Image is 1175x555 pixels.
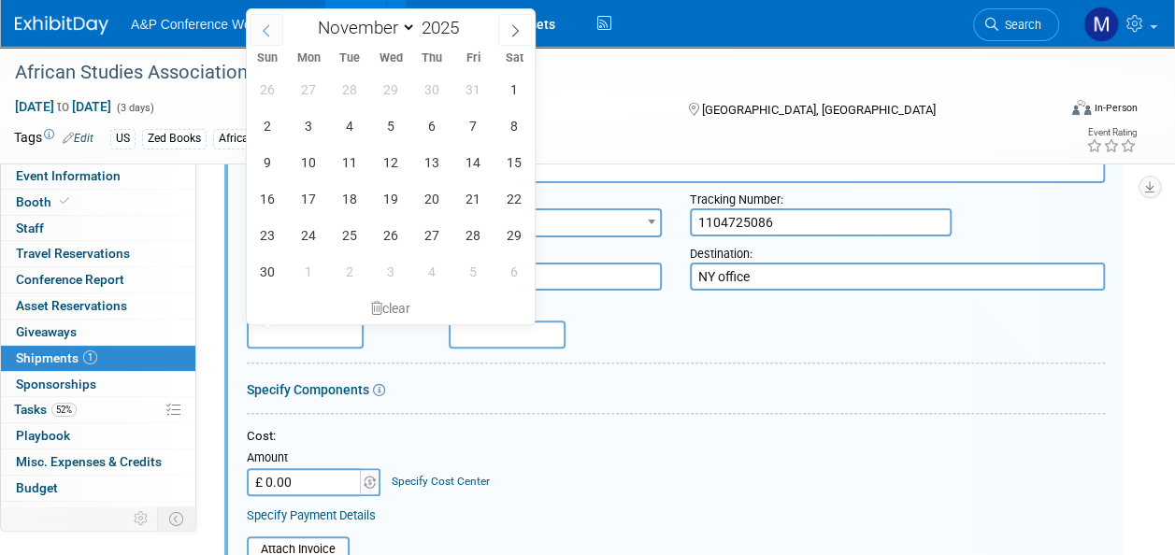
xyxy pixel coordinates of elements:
div: Amount [247,449,382,468]
span: November 27, 2025 [413,217,450,253]
span: December 2, 2025 [331,253,367,290]
span: November 5, 2025 [372,107,408,144]
div: Cost: [247,428,1105,446]
div: US [110,129,136,149]
span: November 20, 2025 [413,180,450,217]
a: Event Information [1,164,195,189]
span: October 31, 2025 [454,71,491,107]
span: December 6, 2025 [495,253,532,290]
span: Mon [288,52,329,64]
p: Delivery due by [DATE] [11,7,830,26]
span: November 13, 2025 [413,144,450,180]
a: Misc. Expenses & Credits [1,449,195,475]
span: Wed [370,52,411,64]
div: Event Format [974,97,1138,125]
div: Delivery Date: [449,295,642,320]
span: November 30, 2025 [249,253,285,290]
td: Toggle Event Tabs [158,506,196,531]
span: Misc. Expenses & Credits [16,454,162,469]
span: Tasks [14,402,77,417]
span: November 16, 2025 [249,180,285,217]
span: November 17, 2025 [290,180,326,217]
span: November 4, 2025 [331,107,367,144]
span: October 28, 2025 [331,71,367,107]
a: Edit [63,132,93,145]
a: Asset Reservations [1,293,195,319]
span: [GEOGRAPHIC_DATA], [GEOGRAPHIC_DATA] [702,103,936,117]
span: Fri [452,52,494,64]
span: Search [998,18,1041,32]
div: African Studies Association (AfSA 2025) [8,56,1041,90]
a: Specify Cost Center [392,475,490,488]
a: Sponsorships [1,372,195,397]
span: December 3, 2025 [372,253,408,290]
a: Booth [1,190,195,215]
span: to [54,99,72,114]
span: Sponsorships [16,377,96,391]
a: ROI, Objectives & ROO [1,502,195,527]
input: Year [416,17,472,38]
span: Tue [329,52,370,64]
span: 1 [83,350,97,364]
span: November 9, 2025 [249,144,285,180]
span: November 10, 2025 [290,144,326,180]
a: Giveaways [1,320,195,345]
span: December 4, 2025 [413,253,450,290]
span: Shipments [16,350,97,365]
span: Booth [16,194,73,209]
span: November 12, 2025 [372,144,408,180]
span: Budget [16,480,58,495]
span: November 19, 2025 [372,180,408,217]
span: Staff [16,221,44,235]
span: November 26, 2025 [372,217,408,253]
span: November 24, 2025 [290,217,326,253]
a: Budget [1,476,195,501]
select: Month [308,16,416,39]
span: November 11, 2025 [331,144,367,180]
span: Thu [411,52,452,64]
span: November 1, 2025 [495,71,532,107]
span: Giveaways [16,324,77,339]
textarea: NY office [690,263,1105,291]
span: November 7, 2025 [454,107,491,144]
span: Asset Reservations [16,298,127,313]
a: Travel Reservations [1,241,195,266]
div: Zed Books [142,129,207,149]
a: Search [973,8,1059,41]
span: November 21, 2025 [454,180,491,217]
i: Booth reservation complete [60,196,69,206]
img: Format-Inperson.png [1072,100,1091,115]
span: November 3, 2025 [290,107,326,144]
div: Tracking Number: [690,183,1105,208]
span: October 27, 2025 [290,71,326,107]
span: A&P Conference Workspace [131,17,297,32]
img: ExhibitDay [15,16,108,35]
a: Conference Report [1,267,195,292]
td: Tags [14,128,93,149]
div: Event Rating [1086,128,1137,137]
body: Rich Text Area. Press ALT-0 for help. [10,7,831,26]
a: Tasks52% [1,397,195,422]
span: Conference Report [16,272,124,287]
span: October 26, 2025 [249,71,285,107]
span: [DATE] [DATE] [14,98,112,115]
div: clear [247,292,535,324]
span: December 1, 2025 [290,253,326,290]
a: Shipments1 [1,346,195,371]
span: October 30, 2025 [413,71,450,107]
span: Event Information [16,168,121,183]
span: November 8, 2025 [495,107,532,144]
span: November 25, 2025 [331,217,367,253]
span: December 5, 2025 [454,253,491,290]
span: Playbook [16,428,70,443]
span: November 22, 2025 [495,180,532,217]
a: Specify Payment Details [247,508,376,522]
a: Specify Components [247,382,369,397]
td: Personalize Event Tab Strip [125,506,158,531]
span: October 29, 2025 [372,71,408,107]
a: Staff [1,216,195,241]
div: In-Person [1094,101,1138,115]
span: November 6, 2025 [413,107,450,144]
span: November 29, 2025 [495,217,532,253]
span: November 18, 2025 [331,180,367,217]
